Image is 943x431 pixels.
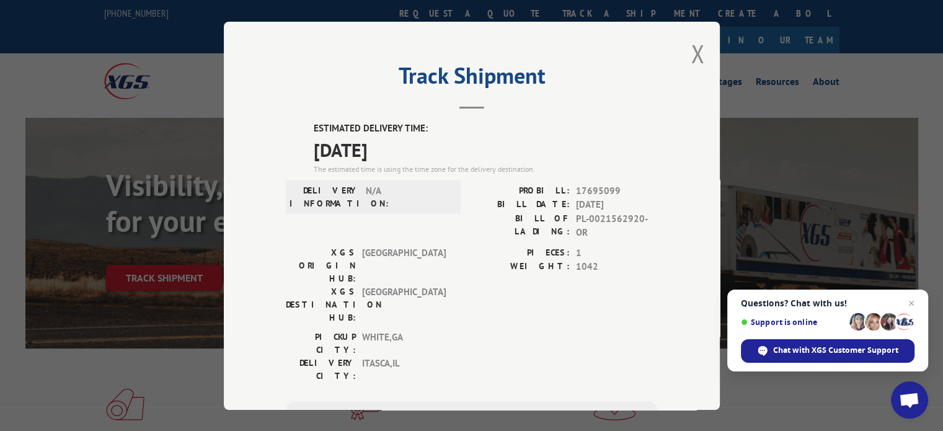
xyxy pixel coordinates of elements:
[362,356,446,382] span: ITASCA , IL
[314,163,658,174] div: The estimated time is using the time zone for the delivery destination.
[362,330,446,356] span: WHITE , GA
[904,296,919,311] span: Close chat
[286,330,356,356] label: PICKUP CITY:
[314,122,658,136] label: ESTIMATED DELIVERY TIME:
[576,211,658,239] span: PL-0021562920-OR
[472,198,570,212] label: BILL DATE:
[576,246,658,260] span: 1
[286,246,356,285] label: XGS ORIGIN HUB:
[366,184,449,210] span: N/A
[691,37,704,70] button: Close modal
[576,198,658,212] span: [DATE]
[472,211,570,239] label: BILL OF LADING:
[362,246,446,285] span: [GEOGRAPHIC_DATA]
[286,356,356,382] label: DELIVERY CITY:
[362,285,446,324] span: [GEOGRAPHIC_DATA]
[741,298,914,308] span: Questions? Chat with us!
[576,184,658,198] span: 17695099
[290,184,360,210] label: DELIVERY INFORMATION:
[741,339,914,363] div: Chat with XGS Customer Support
[741,318,845,327] span: Support is online
[472,260,570,274] label: WEIGHT:
[576,260,658,274] span: 1042
[472,246,570,260] label: PIECES:
[773,345,898,356] span: Chat with XGS Customer Support
[286,285,356,324] label: XGS DESTINATION HUB:
[286,67,658,91] h2: Track Shipment
[314,135,658,163] span: [DATE]
[891,381,928,419] div: Open chat
[472,184,570,198] label: PROBILL:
